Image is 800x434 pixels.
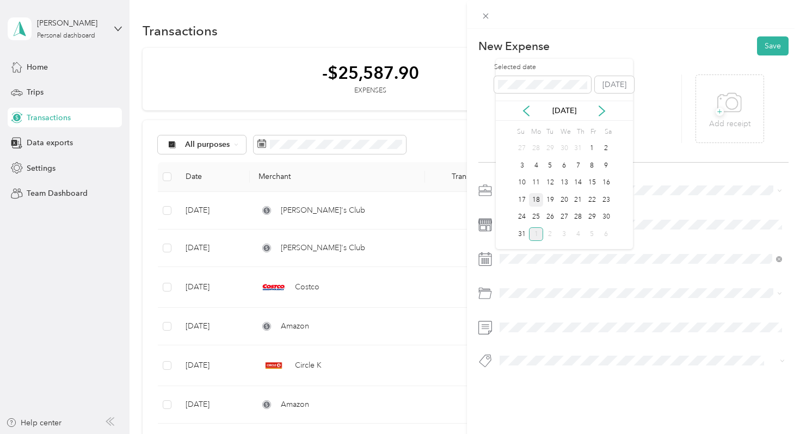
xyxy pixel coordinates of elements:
[757,36,789,55] button: Save
[494,63,592,72] label: Selected date
[557,176,571,190] div: 13
[543,142,557,156] div: 29
[557,210,571,224] div: 27
[716,108,724,116] span: +
[529,176,543,190] div: 11
[599,210,613,224] div: 30
[529,125,541,140] div: Mo
[557,159,571,172] div: 6
[515,227,530,241] div: 31
[599,142,613,156] div: 2
[595,76,634,94] button: [DATE]
[571,176,585,190] div: 14
[585,176,599,190] div: 15
[571,159,585,172] div: 7
[543,193,557,207] div: 19
[585,227,599,241] div: 5
[599,227,613,241] div: 6
[515,176,530,190] div: 10
[571,142,585,156] div: 31
[575,125,585,140] div: Th
[589,125,599,140] div: Fr
[515,210,530,224] div: 24
[529,227,543,241] div: 1
[543,210,557,224] div: 26
[515,125,526,140] div: Su
[529,210,543,224] div: 25
[571,227,585,241] div: 4
[545,125,555,140] div: Tu
[603,125,613,140] div: Sa
[515,159,530,172] div: 3
[515,142,530,156] div: 27
[515,193,530,207] div: 17
[557,227,571,241] div: 3
[529,193,543,207] div: 18
[585,142,599,156] div: 1
[557,142,571,156] div: 30
[529,159,543,172] div: 4
[599,159,613,172] div: 9
[543,176,557,190] div: 12
[571,193,585,207] div: 21
[478,39,550,54] p: New Expense
[559,125,571,140] div: We
[585,210,599,224] div: 29
[541,105,587,116] p: [DATE]
[543,159,557,172] div: 5
[557,193,571,207] div: 20
[529,142,543,156] div: 28
[585,193,599,207] div: 22
[599,176,613,190] div: 16
[585,159,599,172] div: 8
[599,193,613,207] div: 23
[709,118,750,130] p: Add receipt
[543,227,557,241] div: 2
[739,373,800,434] iframe: Everlance-gr Chat Button Frame
[571,210,585,224] div: 28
